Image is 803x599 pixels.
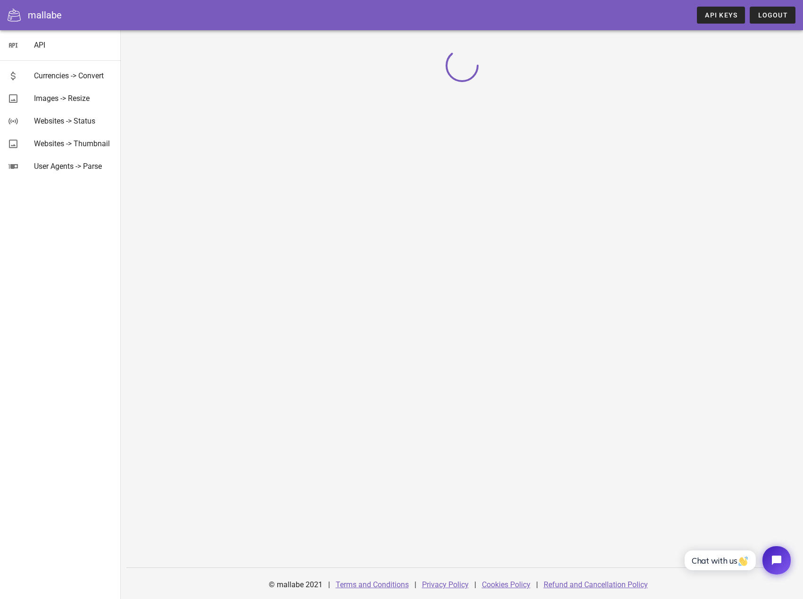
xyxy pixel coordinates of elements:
iframe: Tidio Chat [674,538,799,582]
button: Logout [750,7,795,24]
div: Images -> Resize [34,94,113,103]
a: Cookies Policy [482,580,530,589]
div: Websites -> Thumbnail [34,139,113,148]
div: API [34,41,113,50]
span: Logout [757,11,788,19]
div: User Agents -> Parse [34,162,113,171]
div: | [328,574,330,596]
a: Terms and Conditions [336,580,409,589]
div: © mallabe 2021 [263,574,328,596]
div: mallabe [28,8,62,22]
div: Currencies -> Convert [34,71,113,80]
a: Refund and Cancellation Policy [544,580,648,589]
div: | [536,574,538,596]
span: API Keys [704,11,737,19]
div: Websites -> Status [34,116,113,125]
div: | [414,574,416,596]
div: | [474,574,476,596]
a: Privacy Policy [422,580,469,589]
a: API Keys [697,7,745,24]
